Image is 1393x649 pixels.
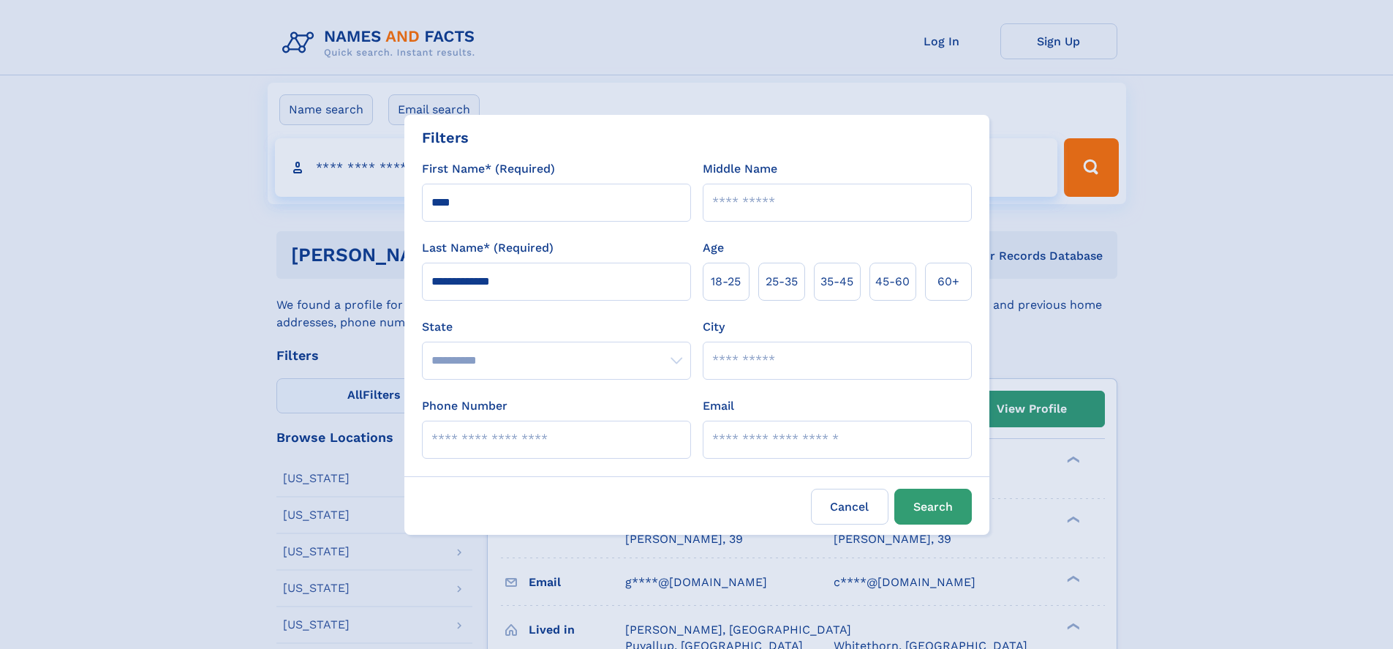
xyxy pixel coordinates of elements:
label: Email [703,397,734,415]
button: Search [894,489,972,525]
label: Cancel [811,489,888,525]
label: City [703,318,725,336]
div: Filters [422,127,469,149]
label: Last Name* (Required) [422,239,554,257]
span: 45‑60 [875,273,910,290]
span: 35‑45 [820,273,853,290]
span: 18‑25 [711,273,741,290]
span: 25‑35 [766,273,798,290]
label: Middle Name [703,160,777,178]
label: State [422,318,691,336]
label: Age [703,239,724,257]
label: First Name* (Required) [422,160,555,178]
span: 60+ [937,273,959,290]
label: Phone Number [422,397,507,415]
